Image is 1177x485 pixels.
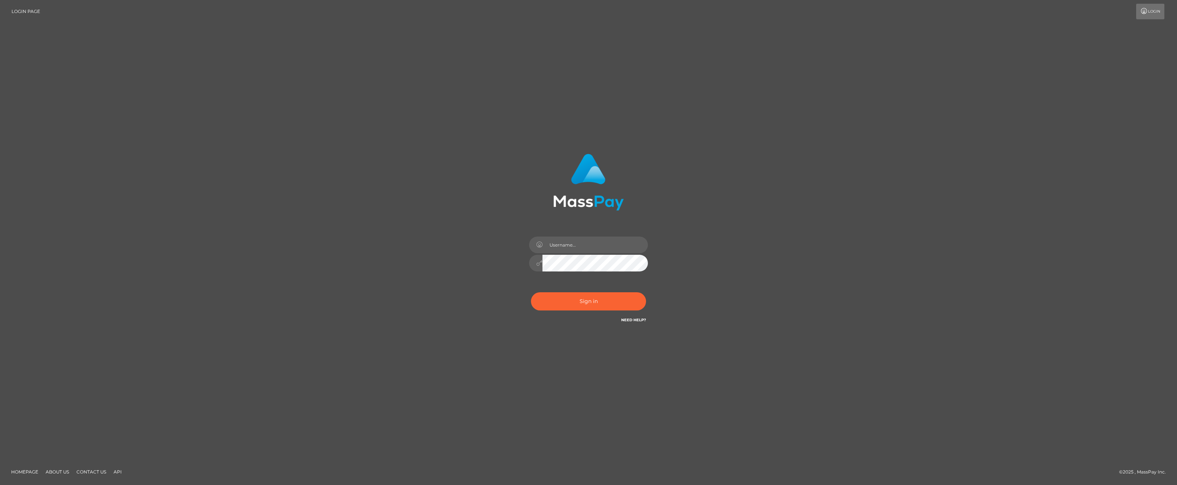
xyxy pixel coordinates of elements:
a: About Us [43,466,72,478]
a: Login Page [12,4,40,19]
a: Contact Us [74,466,109,478]
img: MassPay Login [553,154,624,211]
button: Sign in [531,292,646,310]
a: Login [1136,4,1164,19]
input: Username... [542,237,648,253]
a: Homepage [8,466,41,478]
a: Need Help? [621,318,646,322]
a: API [111,466,125,478]
div: © 2025 , MassPay Inc. [1119,468,1171,476]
